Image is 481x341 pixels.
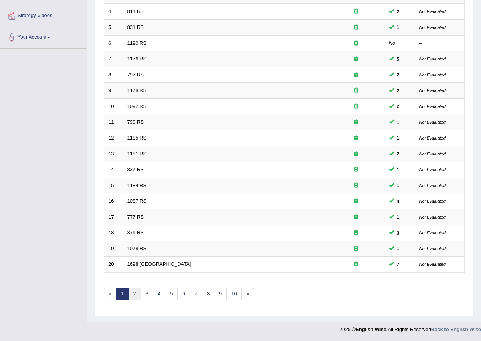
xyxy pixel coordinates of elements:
span: You can still take this question [394,197,403,205]
a: 1181 RS [127,151,147,157]
a: 10 [226,288,241,300]
td: 8 [104,67,123,83]
span: You can still take this question [394,150,403,158]
a: Back to English Wise [431,327,481,332]
em: No [389,40,395,46]
div: Exam occurring question [332,8,381,15]
small: Not Evaluated [419,199,446,203]
td: 5 [104,20,123,36]
a: 790 RS [127,119,144,125]
div: – [419,40,460,47]
td: 15 [104,178,123,193]
small: Not Evaluated [419,73,446,77]
td: 10 [104,98,123,114]
div: Exam occurring question [332,214,381,221]
td: 14 [104,162,123,178]
small: Not Evaluated [419,57,446,61]
small: Not Evaluated [419,88,446,93]
div: Exam occurring question [332,119,381,126]
div: 2025 © All Rights Reserved [340,322,481,333]
a: 1 [116,288,129,300]
a: 6 [177,288,190,300]
td: 7 [104,51,123,67]
div: Exam occurring question [332,56,381,63]
div: Exam occurring question [332,24,381,31]
span: You can still take this question [394,8,403,16]
span: You can still take this question [394,23,403,31]
td: 6 [104,35,123,51]
a: 1698 [GEOGRAPHIC_DATA] [127,261,191,267]
small: Not Evaluated [419,215,446,219]
span: You can still take this question [394,102,403,110]
span: You can still take this question [394,229,403,237]
td: 20 [104,257,123,273]
a: 2 [128,288,141,300]
div: Exam occurring question [332,103,381,110]
small: Not Evaluated [419,9,446,14]
a: 1092 RS [127,103,147,109]
a: 1190 RS [127,40,147,46]
small: Not Evaluated [419,183,446,188]
div: Exam occurring question [332,166,381,173]
td: 12 [104,130,123,146]
a: 879 RS [127,230,144,235]
td: 17 [104,209,123,225]
a: 1087 RS [127,198,147,204]
div: Exam occurring question [332,245,381,252]
a: 3 [141,288,153,300]
small: Not Evaluated [419,230,446,235]
div: Exam occurring question [332,151,381,158]
div: Exam occurring question [332,87,381,94]
a: 777 RS [127,214,144,220]
span: « [104,288,116,300]
a: 5 [165,288,178,300]
div: Exam occurring question [332,135,381,142]
td: 13 [104,146,123,162]
a: Strategy Videos [0,5,87,24]
td: 19 [104,241,123,257]
a: 9 [214,288,227,300]
a: 4 [153,288,165,300]
div: Exam occurring question [332,261,381,268]
small: Not Evaluated [419,262,446,266]
a: 797 RS [127,72,144,78]
td: 11 [104,114,123,130]
td: 9 [104,83,123,99]
a: Your Account [0,27,87,46]
span: You can still take this question [394,134,403,142]
a: 831 RS [127,24,144,30]
div: Exam occurring question [332,229,381,236]
small: Not Evaluated [419,104,446,109]
div: Exam occurring question [332,198,381,205]
a: 1078 RS [127,246,147,251]
a: 8 [202,288,214,300]
span: You can still take this question [394,213,403,221]
small: Not Evaluated [419,25,446,30]
td: 18 [104,225,123,241]
a: 814 RS [127,8,144,14]
span: You can still take this question [394,55,403,63]
small: Not Evaluated [419,136,446,140]
a: » [241,288,254,300]
a: 1176 RS [127,56,147,62]
span: You can still take this question [394,260,403,268]
small: Not Evaluated [419,167,446,172]
span: You can still take this question [394,244,403,252]
a: 837 RS [127,167,144,172]
span: You can still take this question [394,71,403,79]
strong: English Wise. [356,327,387,332]
span: You can still take this question [394,166,403,174]
a: 1185 RS [127,135,147,141]
div: Exam occurring question [332,40,381,47]
small: Not Evaluated [419,120,446,124]
small: Not Evaluated [419,246,446,251]
span: You can still take this question [394,181,403,189]
span: You can still take this question [394,118,403,126]
small: Not Evaluated [419,152,446,156]
div: Exam occurring question [332,71,381,79]
td: 4 [104,4,123,20]
span: You can still take this question [394,87,403,95]
td: 16 [104,193,123,209]
a: 1184 RS [127,182,147,188]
